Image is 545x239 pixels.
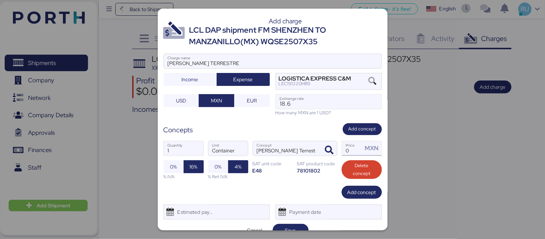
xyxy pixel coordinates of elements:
span: Expense [234,75,253,84]
button: Delete concept [342,160,382,179]
span: Save [285,226,296,235]
div: MXN [365,144,381,153]
div: % IVA [163,173,204,180]
button: 0% [208,160,228,173]
div: Add charge [189,18,382,24]
span: MXN [211,96,222,105]
span: Delete concept [347,162,376,178]
span: EUR [247,96,257,105]
span: Income [182,75,198,84]
input: Unit [208,141,248,156]
div: SAT unit code [253,160,293,167]
span: Cancel [247,226,262,235]
div: E48 [253,167,293,174]
button: Income [163,73,217,86]
button: Add concept [342,186,382,199]
button: 0% [163,160,184,173]
input: Exchange rate [276,95,382,109]
button: ConceptConcept [322,143,337,158]
div: LEC191220HB9 [279,81,351,86]
input: Charge name [164,54,382,68]
input: Quantity [164,141,203,156]
div: LCL DAP shipment FM SHENZHEN TO MANZANILLO(MX) WQSE2507X35 [189,24,382,48]
div: SAT product code [297,160,337,167]
span: 16% [190,162,198,171]
div: LOGISTICA EXPRESS C&M [279,76,351,81]
div: How many MXN are 1 USD? [276,109,382,116]
button: 16% [184,160,204,173]
button: Expense [217,73,270,86]
div: 78101802 [297,167,337,174]
span: 0% [214,162,221,171]
input: Concept [253,141,320,156]
button: Add concept [343,123,382,135]
button: EUR [234,94,270,107]
button: Cancel [237,224,273,237]
div: % Ret IVA [208,173,248,180]
button: USD [163,94,199,107]
button: 4% [228,160,248,173]
span: 0% [170,162,177,171]
span: USD [176,96,186,105]
div: Concepts [163,125,193,135]
span: 4% [235,162,241,171]
span: Add concept [348,125,376,133]
span: Add concept [347,188,376,197]
button: Save [273,224,309,237]
button: MXN [199,94,234,107]
input: Price [342,141,363,156]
